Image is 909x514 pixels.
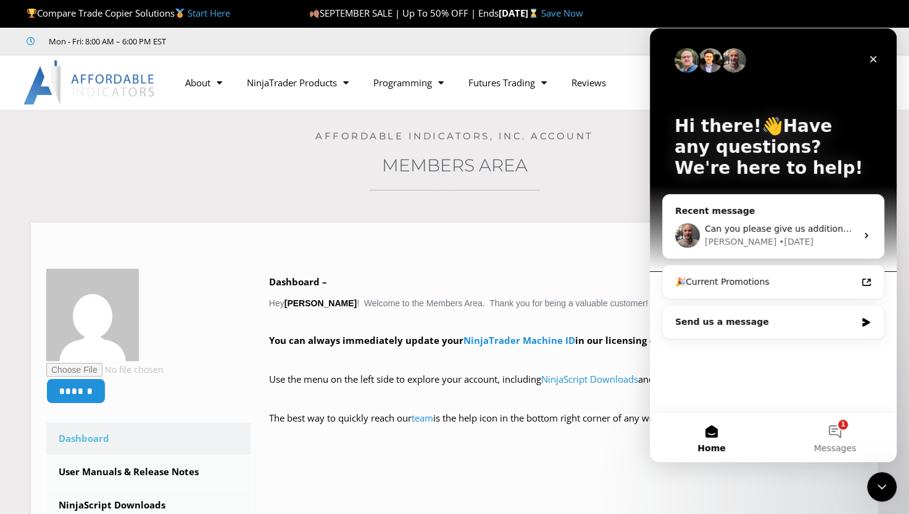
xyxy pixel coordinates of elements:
span: SEPTEMBER SALE | Up To 50% OFF | Ends [309,7,499,19]
span: Mon - Fri: 8:00 AM – 6:00 PM EST [46,34,166,49]
a: About [173,68,235,97]
span: Messages [164,415,207,424]
div: • [DATE] [129,207,164,220]
a: Start Here [188,7,230,19]
img: LogoAI | Affordable Indicators – NinjaTrader [23,60,156,105]
img: 🏆 [27,9,36,18]
strong: [DATE] [499,7,541,19]
a: Programming [361,68,456,97]
iframe: Intercom live chat [650,28,897,462]
p: Use the menu on the left side to explore your account, including and . [269,371,863,406]
button: Messages [123,385,247,434]
div: Send us a message [12,277,235,311]
a: team [412,412,433,424]
div: 🎉Current Promotions [25,247,207,260]
div: Close [212,20,235,42]
span: Home [48,415,75,424]
a: NinjaScript Downloads [541,373,638,385]
b: Dashboard – [269,275,327,288]
a: User Manuals & Release Notes [46,456,251,488]
strong: [PERSON_NAME] [284,298,357,308]
img: 🍂 [310,9,319,18]
a: Save Now [541,7,583,19]
iframe: Customer reviews powered by Trustpilot [183,35,368,47]
iframe: Intercom live chat [867,472,897,502]
span: Can you please give us additional clarity about this issue? Not understanding. [55,195,392,205]
span: Compare Trade Copier Solutions [27,7,230,19]
nav: Menu [173,68,709,97]
strong: You can always immediately update your in our licensing database. [269,334,695,346]
img: a0d7057455536b9c44a24dbba04b22f400b5921870362800c143a584f9788e9e [46,269,139,361]
img: ⌛ [529,9,538,18]
a: Members Area [382,155,528,176]
a: 🎉Current Promotions [18,242,229,265]
p: The best way to quickly reach our is the help icon in the bottom right corner of any website page! [269,410,863,444]
a: NinjaTrader Machine ID [463,334,575,346]
a: Affordable Indicators, Inc. Account [315,130,594,142]
a: Reviews [559,68,618,97]
div: Hey ! Welcome to the Members Area. Thank you for being a valuable customer! [269,274,863,444]
a: Dashboard [46,423,251,455]
a: Futures Trading [456,68,559,97]
div: [PERSON_NAME] [55,207,127,220]
div: Send us a message [25,287,206,300]
a: NinjaTrader Products [235,68,361,97]
img: 🥇 [175,9,185,18]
